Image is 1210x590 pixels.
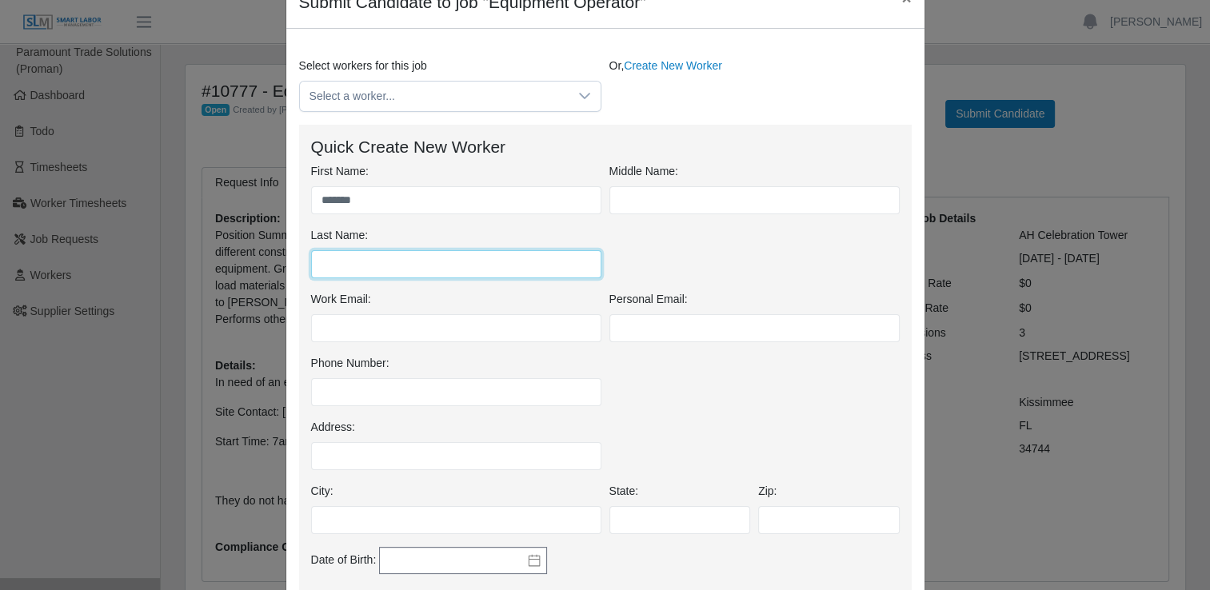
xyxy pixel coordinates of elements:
label: Work Email: [311,291,371,308]
label: Select workers for this job [299,58,427,74]
label: Phone Number: [311,355,389,372]
label: State: [609,483,639,500]
label: City: [311,483,333,500]
body: Rich Text Area. Press ALT-0 for help. [13,13,597,30]
label: Middle Name: [609,163,678,180]
span: Select a worker... [300,82,569,111]
h4: Quick Create New Worker [311,137,900,157]
div: Or, [605,58,916,112]
label: Address: [311,419,355,436]
a: Create New Worker [624,59,722,72]
label: Personal Email: [609,291,688,308]
label: First Name: [311,163,369,180]
label: Last Name: [311,227,369,244]
label: Date of Birth: [311,552,377,568]
label: Zip: [758,483,777,500]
